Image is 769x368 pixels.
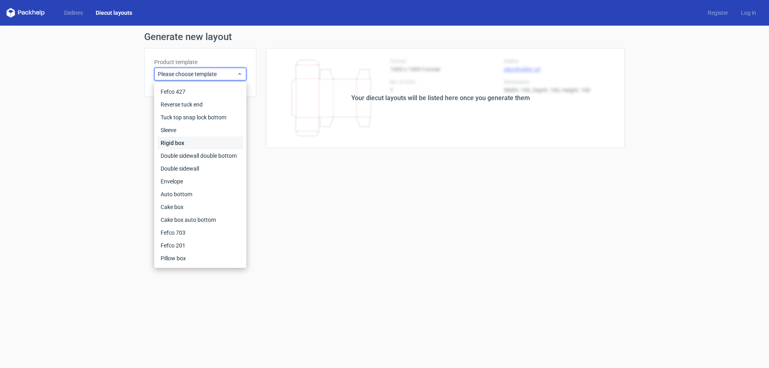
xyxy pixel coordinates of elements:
[157,239,243,252] div: Fefco 201
[144,32,625,42] h1: Generate new layout
[157,85,243,98] div: Fefco 427
[157,162,243,175] div: Double sidewall
[157,124,243,137] div: Sleeve
[157,201,243,213] div: Cake box
[154,58,246,66] label: Product template
[157,137,243,149] div: Rigid box
[89,9,139,17] a: Diecut layouts
[735,9,763,17] a: Log in
[351,93,530,103] div: Your diecut layouts will be listed here once you generate them
[157,188,243,201] div: Auto bottom
[157,149,243,162] div: Double sidewall double bottom
[58,9,89,17] a: Dielines
[157,111,243,124] div: Tuck top snap lock bottom
[158,70,237,78] span: Please choose template
[157,213,243,226] div: Cake box auto bottom
[701,9,735,17] a: Register
[157,98,243,111] div: Reverse tuck end
[157,175,243,188] div: Envelope
[157,252,243,265] div: Pillow box
[157,226,243,239] div: Fefco 703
